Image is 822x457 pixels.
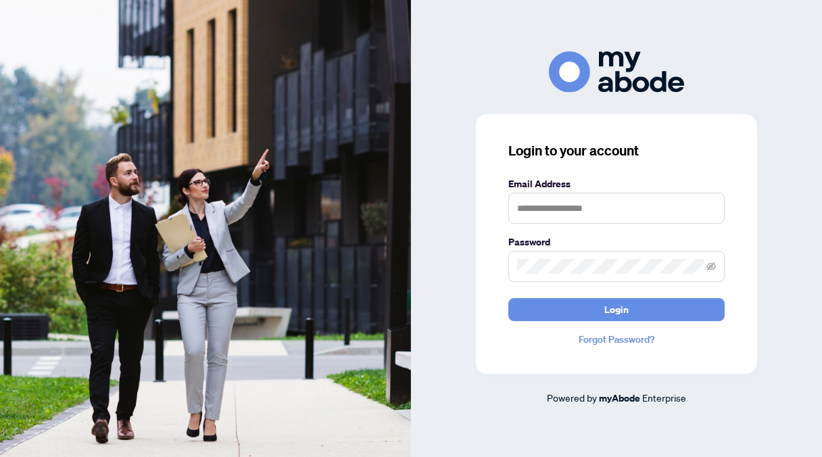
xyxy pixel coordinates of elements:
button: Login [508,298,725,321]
h3: Login to your account [508,141,725,160]
img: ma-logo [549,51,684,93]
span: Enterprise [642,391,686,404]
span: Login [604,299,629,320]
a: Forgot Password? [508,332,725,347]
span: Powered by [547,391,597,404]
a: myAbode [599,391,640,406]
label: Email Address [508,176,725,191]
label: Password [508,235,725,249]
span: eye-invisible [706,262,716,271]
